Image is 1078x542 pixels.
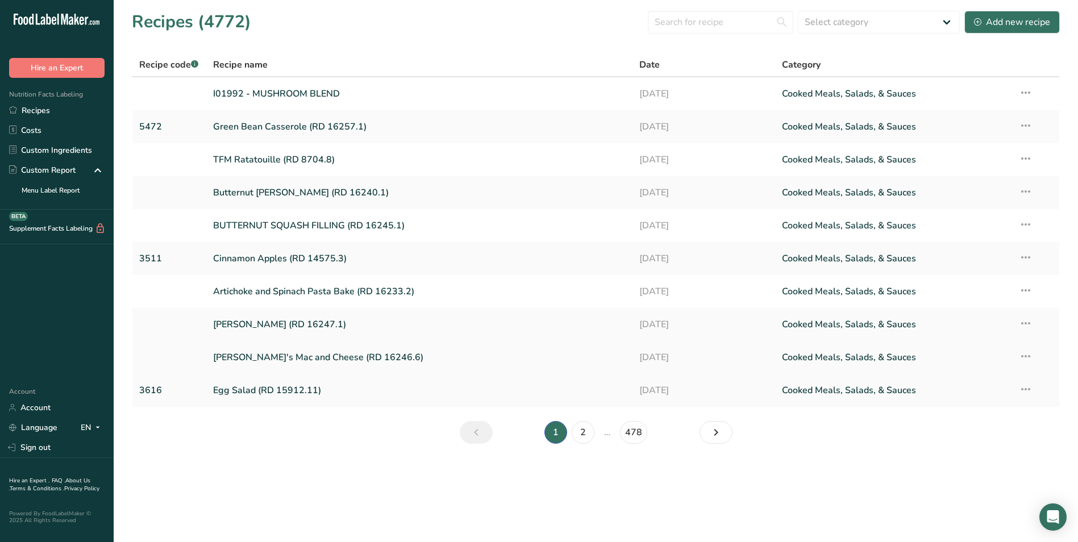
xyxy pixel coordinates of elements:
a: [DATE] [639,148,768,172]
div: BETA [9,212,28,221]
a: [DATE] [639,280,768,303]
a: Cooked Meals, Salads, & Sauces [782,82,1005,106]
a: 3511 [139,247,199,270]
a: [DATE] [639,82,768,106]
a: [PERSON_NAME] (RD 16247.1) [213,312,626,336]
a: Cooked Meals, Salads, & Sauces [782,345,1005,369]
button: Add new recipe [964,11,1060,34]
div: Powered By FoodLabelMaker © 2025 All Rights Reserved [9,510,105,524]
a: [PERSON_NAME]'s Mac and Cheese (RD 16246.6) [213,345,626,369]
a: [DATE] [639,181,768,205]
span: Recipe code [139,59,198,71]
a: FAQ . [52,477,65,485]
a: Cinnamon Apples (RD 14575.3) [213,247,626,270]
a: [DATE] [639,214,768,237]
a: Artichoke and Spinach Pasta Bake (RD 16233.2) [213,280,626,303]
a: [DATE] [639,378,768,402]
a: Privacy Policy [64,485,99,493]
a: 3616 [139,378,199,402]
a: Next page [700,421,732,444]
a: Cooked Meals, Salads, & Sauces [782,312,1005,336]
a: Green Bean Casserole (RD 16257.1) [213,115,626,139]
a: TFM Ratatouille (RD 8704.8) [213,148,626,172]
a: Hire an Expert . [9,477,49,485]
a: [DATE] [639,115,768,139]
a: Cooked Meals, Salads, & Sauces [782,148,1005,172]
a: BUTTERNUT SQUASH FILLING (RD 16245.1) [213,214,626,237]
a: Page 478. [620,421,647,444]
span: Category [782,58,821,72]
a: [DATE] [639,247,768,270]
a: Language [9,418,57,437]
a: Previous page [460,421,493,444]
div: Open Intercom Messenger [1039,503,1067,531]
h1: Recipes (4772) [132,9,251,35]
a: Cooked Meals, Salads, & Sauces [782,247,1005,270]
a: Cooked Meals, Salads, & Sauces [782,214,1005,237]
button: Hire an Expert [9,58,105,78]
a: [DATE] [639,345,768,369]
div: EN [81,421,105,435]
a: I01992 - MUSHROOM BLEND [213,82,626,106]
a: Terms & Conditions . [10,485,64,493]
a: [DATE] [639,312,768,336]
a: Cooked Meals, Salads, & Sauces [782,378,1005,402]
a: 5472 [139,115,199,139]
span: Date [639,58,660,72]
span: Recipe name [213,58,268,72]
a: Cooked Meals, Salads, & Sauces [782,181,1005,205]
a: Cooked Meals, Salads, & Sauces [782,280,1005,303]
div: Add new recipe [974,15,1050,29]
a: Butternut [PERSON_NAME] (RD 16240.1) [213,181,626,205]
a: Cooked Meals, Salads, & Sauces [782,115,1005,139]
a: Egg Salad (RD 15912.11) [213,378,626,402]
input: Search for recipe [648,11,793,34]
a: About Us . [9,477,90,493]
a: Page 2. [572,421,594,444]
div: Custom Report [9,164,76,176]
